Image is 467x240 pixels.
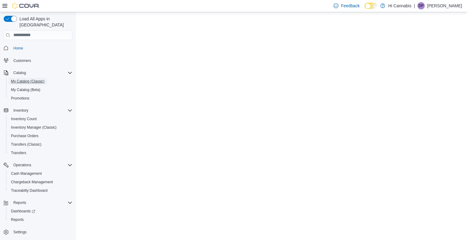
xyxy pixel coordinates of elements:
span: Inventory Manager (Classic) [11,125,57,130]
span: Traceabilty Dashboard [11,188,47,193]
span: Chargeback Management [9,178,72,186]
span: Inventory [13,108,28,113]
span: Catalog [13,70,26,75]
a: My Catalog (Beta) [9,86,43,93]
button: My Catalog (Classic) [6,77,75,86]
a: Cash Management [9,170,44,177]
span: Reports [13,200,26,205]
button: Settings [1,228,75,236]
button: Transfers (Classic) [6,140,75,149]
span: Reports [9,216,72,223]
span: Home [13,46,23,51]
p: Hi Cannabis [388,2,411,9]
p: | [414,2,415,9]
span: Reports [11,217,24,222]
div: Desmond Prior [417,2,425,9]
span: My Catalog (Beta) [9,86,72,93]
button: Inventory Manager (Classic) [6,123,75,132]
a: Reports [9,216,26,223]
span: Operations [11,161,72,169]
a: Dashboards [6,207,75,215]
button: Inventory Count [6,115,75,123]
span: Cash Management [9,170,72,177]
button: Reports [11,199,29,206]
button: Transfers [6,149,75,157]
button: Cash Management [6,169,75,178]
a: Chargeback Management [9,178,55,186]
span: Catalog [11,69,72,76]
span: Transfers (Classic) [9,141,72,148]
span: Home [11,44,72,52]
span: Inventory Count [11,117,37,121]
img: Cova [12,3,40,9]
span: Purchase Orders [9,132,72,140]
a: My Catalog (Classic) [9,78,47,85]
a: Settings [11,228,29,236]
span: Inventory Count [9,115,72,123]
button: Inventory [1,106,75,115]
span: Transfers [9,149,72,157]
span: My Catalog (Classic) [11,79,45,84]
button: Home [1,44,75,52]
button: Chargeback Management [6,178,75,186]
span: Cash Management [11,171,42,176]
button: Reports [1,198,75,207]
span: Transfers (Classic) [11,142,41,147]
span: DP [419,2,424,9]
a: Inventory Manager (Classic) [9,124,59,131]
a: Traceabilty Dashboard [9,187,50,194]
button: Traceabilty Dashboard [6,186,75,195]
button: My Catalog (Beta) [6,86,75,94]
span: Promotions [9,95,72,102]
button: Operations [11,161,34,169]
a: Customers [11,57,33,64]
span: My Catalog (Beta) [11,87,40,92]
a: Transfers [9,149,29,157]
span: Transfers [11,150,26,155]
button: Promotions [6,94,75,103]
span: Inventory Manager (Classic) [9,124,72,131]
span: Operations [13,163,31,167]
span: My Catalog (Classic) [9,78,72,85]
a: Purchase Orders [9,132,41,140]
a: Dashboards [9,208,38,215]
button: Catalog [11,69,28,76]
span: Chargeback Management [11,180,53,184]
span: Feedback [341,3,359,9]
span: Customers [13,58,31,63]
button: Catalog [1,69,75,77]
a: Promotions [9,95,32,102]
a: Inventory Count [9,115,39,123]
button: Inventory [11,107,31,114]
button: Purchase Orders [6,132,75,140]
span: Promotions [11,96,29,101]
input: Dark Mode [365,3,377,9]
span: Settings [11,228,72,236]
span: Dashboards [9,208,72,215]
span: Inventory [11,107,72,114]
span: Reports [11,199,72,206]
button: Customers [1,56,75,65]
span: Purchase Orders [11,134,39,138]
button: Operations [1,161,75,169]
p: [PERSON_NAME] [427,2,462,9]
span: Dashboards [11,209,35,214]
span: Settings [13,230,26,235]
span: Traceabilty Dashboard [9,187,72,194]
a: Home [11,45,26,52]
span: Customers [11,57,72,64]
span: Load All Apps in [GEOGRAPHIC_DATA] [17,16,72,28]
button: Reports [6,215,75,224]
a: Transfers (Classic) [9,141,44,148]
